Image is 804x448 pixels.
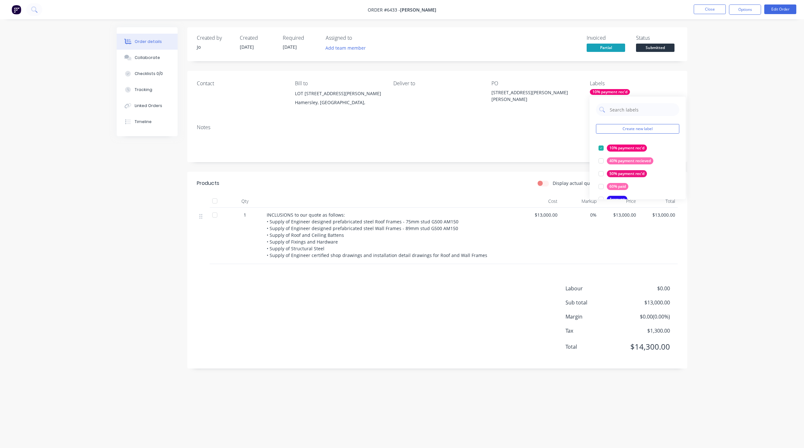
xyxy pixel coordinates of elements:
[295,80,383,87] div: Bill to
[636,35,678,41] div: Status
[596,182,631,191] button: 60% paid
[135,71,163,77] div: Checklists 0/0
[639,195,678,208] div: Total
[590,80,678,87] div: Labels
[393,80,481,87] div: Deliver to
[596,169,649,178] button: 50% payment rec'd
[322,44,369,52] button: Add team member
[326,35,390,41] div: Assigned to
[12,5,21,14] img: Factory
[400,7,436,13] span: [PERSON_NAME]
[641,212,675,218] span: $13,000.00
[135,103,162,109] div: Linked Orders
[197,80,285,87] div: Contact
[565,327,623,335] span: Tax
[521,195,560,208] div: Cost
[197,35,232,41] div: Created by
[587,35,628,41] div: Invoiced
[596,156,656,165] button: 40% payment recieved
[565,343,623,351] span: Total
[197,44,232,50] div: Jo
[283,44,297,50] span: [DATE]
[694,4,726,14] button: Close
[623,327,670,335] span: $1,300.00
[135,87,152,93] div: Tracking
[117,114,178,130] button: Timeline
[623,313,670,320] span: $0.00 ( 0.00 %)
[135,55,160,61] div: Collaborate
[295,98,383,107] div: Hamersley, [GEOGRAPHIC_DATA],
[283,35,318,41] div: Required
[599,195,639,208] div: Price
[117,34,178,50] button: Order details
[607,170,647,177] div: 50% payment rec'd
[295,89,383,110] div: LOT [STREET_ADDRESS][PERSON_NAME]Hamersley, [GEOGRAPHIC_DATA],
[609,103,676,116] input: Search labels
[565,285,623,292] span: Labour
[596,195,630,204] button: Account
[240,35,275,41] div: Created
[117,66,178,82] button: Checklists 0/0
[368,7,400,13] span: Order #6433 -
[607,196,627,203] div: Account
[197,124,678,130] div: Notes
[596,144,649,153] button: 10% payment rec'd
[267,212,487,258] span: INCLUSIONS to our quote as follows: • Supply of Engineer designed prefabricated steel Roof Frames...
[117,82,178,98] button: Tracking
[491,89,572,103] div: [STREET_ADDRESS][PERSON_NAME][PERSON_NAME]
[326,44,369,52] button: Add team member
[244,212,246,218] span: 1
[587,44,625,52] span: Partial
[623,341,670,353] span: $14,300.00
[623,285,670,292] span: $0.00
[560,195,599,208] div: Markup
[565,313,623,320] span: Margin
[117,98,178,114] button: Linked Orders
[602,212,636,218] span: $13,000.00
[491,80,579,87] div: PO
[553,180,606,187] label: Display actual quantities
[563,212,597,218] span: 0%
[226,195,264,208] div: Qty
[135,119,152,125] div: Timeline
[295,89,383,98] div: LOT [STREET_ADDRESS][PERSON_NAME]
[764,4,796,14] button: Edit Order
[636,44,674,53] button: Submitted
[607,183,628,190] div: 60% paid
[565,299,623,306] span: Sub total
[197,179,219,187] div: Products
[607,145,647,152] div: 10% payment rec'd
[240,44,254,50] span: [DATE]
[623,299,670,306] span: $13,000.00
[636,44,674,52] span: Submitted
[729,4,761,15] button: Options
[596,124,679,134] button: Create new label
[523,212,557,218] span: $13,000.00
[607,157,653,164] div: 40% payment recieved
[590,89,630,95] div: 10% payment rec'd
[117,50,178,66] button: Collaborate
[135,39,162,45] div: Order details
